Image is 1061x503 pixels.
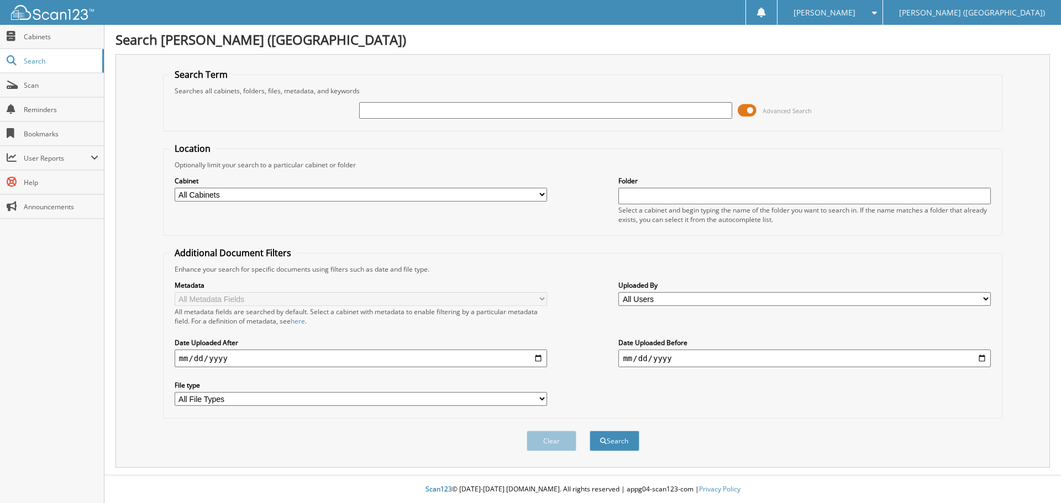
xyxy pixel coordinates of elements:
span: Cabinets [24,32,98,41]
div: Select a cabinet and begin typing the name of the folder you want to search in. If the name match... [618,205,991,224]
span: Bookmarks [24,129,98,139]
span: Scan [24,81,98,90]
span: Reminders [24,105,98,114]
label: Date Uploaded After [175,338,547,347]
label: Folder [618,176,991,186]
label: Cabinet [175,176,547,186]
legend: Search Term [169,68,233,81]
span: Advanced Search [763,107,812,115]
h1: Search [PERSON_NAME] ([GEOGRAPHIC_DATA]) [115,30,1050,49]
span: Scan123 [426,484,452,494]
div: All metadata fields are searched by default. Select a cabinet with metadata to enable filtering b... [175,307,547,326]
legend: Location [169,142,216,155]
a: Privacy Policy [699,484,740,494]
span: [PERSON_NAME] ([GEOGRAPHIC_DATA]) [899,9,1045,16]
span: User Reports [24,153,91,163]
div: Enhance your search for specific documents using filters such as date and file type. [169,264,997,274]
label: File type [175,380,547,390]
span: Announcements [24,202,98,211]
div: Searches all cabinets, folders, files, metadata, and keywords [169,86,997,96]
img: scan123-logo-white.svg [11,5,94,20]
span: [PERSON_NAME] [794,9,855,16]
label: Uploaded By [618,280,991,290]
input: end [618,350,991,367]
div: © [DATE]-[DATE] [DOMAIN_NAME]. All rights reserved | appg04-scan123-com | [104,476,1061,503]
button: Clear [527,431,576,451]
a: here [291,316,305,326]
legend: Additional Document Filters [169,247,297,259]
span: Help [24,178,98,187]
span: Search [24,56,97,66]
label: Date Uploaded Before [618,338,991,347]
input: start [175,350,547,367]
div: Optionally limit your search to a particular cabinet or folder [169,160,997,170]
label: Metadata [175,280,547,290]
button: Search [590,431,639,451]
